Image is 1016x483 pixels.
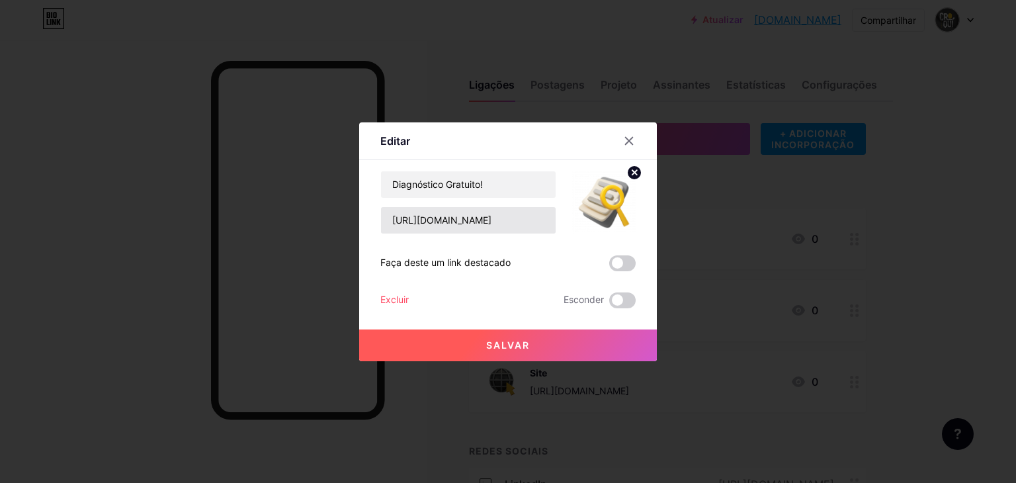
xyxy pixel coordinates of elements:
[380,294,409,305] font: Excluir
[564,294,604,305] font: Esconder
[380,134,410,148] font: Editar
[359,329,657,361] button: Salvar
[486,339,530,351] font: Salvar
[381,171,556,198] input: Título
[380,257,511,268] font: Faça deste um link destacado
[572,171,636,234] img: link_miniatura
[381,207,556,234] input: URL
